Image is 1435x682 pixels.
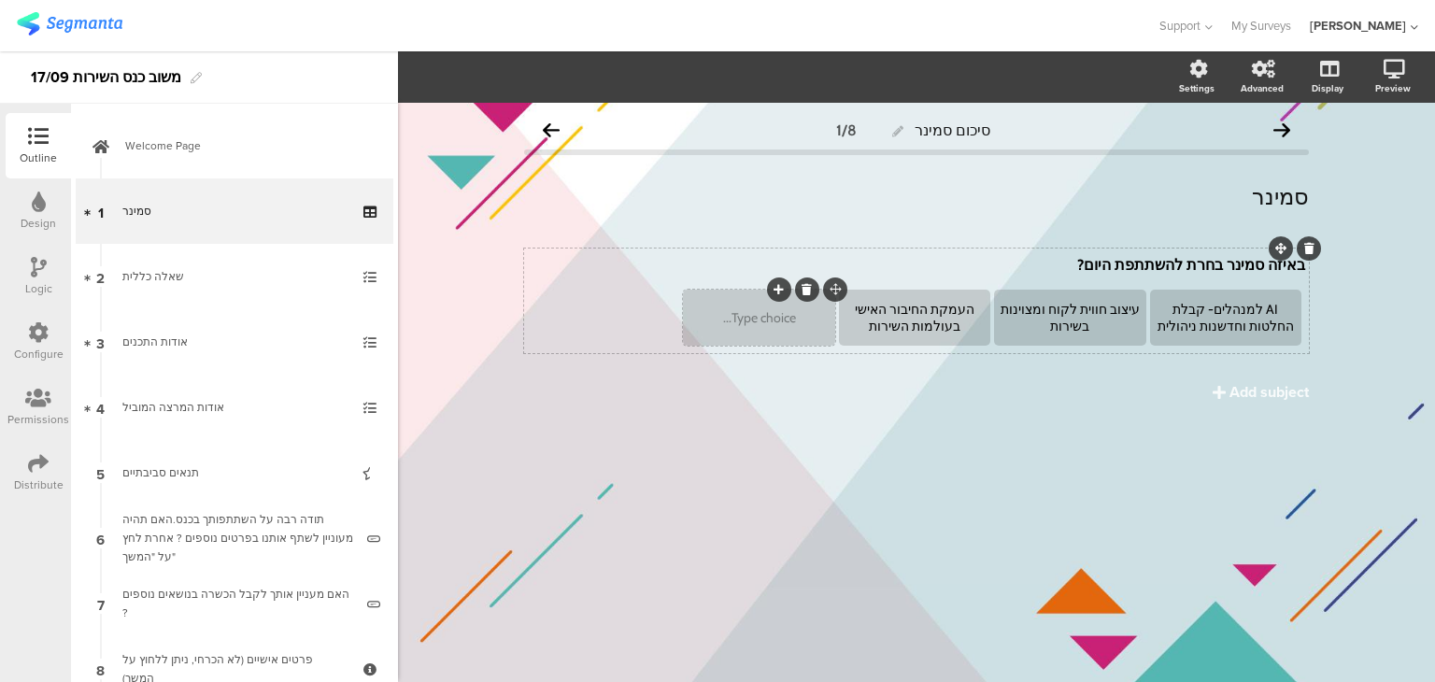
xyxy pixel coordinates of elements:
[1312,81,1343,95] div: Display
[31,63,181,92] div: משוב כנס השירות 17/09
[20,149,57,166] div: Outline
[1179,81,1215,95] div: Settings
[524,183,1309,211] p: סמינר
[1213,381,1309,403] button: Add subject
[96,462,105,483] span: 5
[17,12,122,36] img: segmanta logo
[14,346,64,362] div: Configure
[76,505,393,571] a: 6 תודה רבה על השתתפותך בכנס.האם תהיה מעוניין לשתף אותנו בפרטים נוספים ? אחרת לחץ על "המשך"
[14,476,64,493] div: Distribute
[76,244,393,309] a: 2 שאלה כללית
[76,375,393,440] a: 4 אודות המרצה המוביל
[97,593,105,614] span: 7
[125,136,364,155] span: Welcome Page
[76,571,393,636] a: 7 האם מעניין אותך לקבל הכשרה בנושאים נוספים ?
[997,301,1143,334] div: עיצוב חווית לקוח ומצוינות בשירות
[122,398,346,417] div: אודות המרצה המוביל
[842,301,987,334] div: העמקת החיבור האישי בעולמות השירות
[96,659,105,679] span: 8
[723,309,796,326] span: Type choice...
[1375,81,1411,95] div: Preview
[76,178,393,244] a: 1 סמינר
[98,201,104,221] span: 1
[25,280,52,297] div: Logic
[1241,81,1284,95] div: Advanced
[76,440,393,505] a: 5 תנאים סביבתיים
[122,510,353,566] div: תודה רבה על השתתפותך בכנס.האם תהיה מעוניין לשתף אותנו בפרטים נוספים ? אחרת לחץ על "המשך"
[1229,381,1309,403] div: Add subject
[528,256,1305,274] p: באיזה סמינר בחרת להשתתפת היום?
[76,113,393,178] a: Welcome Page
[96,266,105,287] span: 2
[21,215,56,232] div: Design
[122,202,346,220] div: סמינר
[122,333,346,351] div: אודות התכנים
[1153,301,1299,334] div: AI למנהלים- קבלת החלטות וחדשנות ניהולית
[96,528,105,548] span: 6
[1310,17,1406,35] div: [PERSON_NAME]
[122,463,346,482] div: תנאים סביבתיים
[96,397,105,418] span: 4
[96,332,105,352] span: 3
[122,585,353,622] div: האם מעניין אותך לקבל הכשרה בנושאים נוספים ?
[1159,17,1201,35] span: Support
[836,121,857,139] div: 1/8
[7,411,69,428] div: Permissions
[915,121,990,139] span: סיכום סמינר
[122,267,346,286] div: שאלה כללית
[76,309,393,375] a: 3 אודות התכנים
